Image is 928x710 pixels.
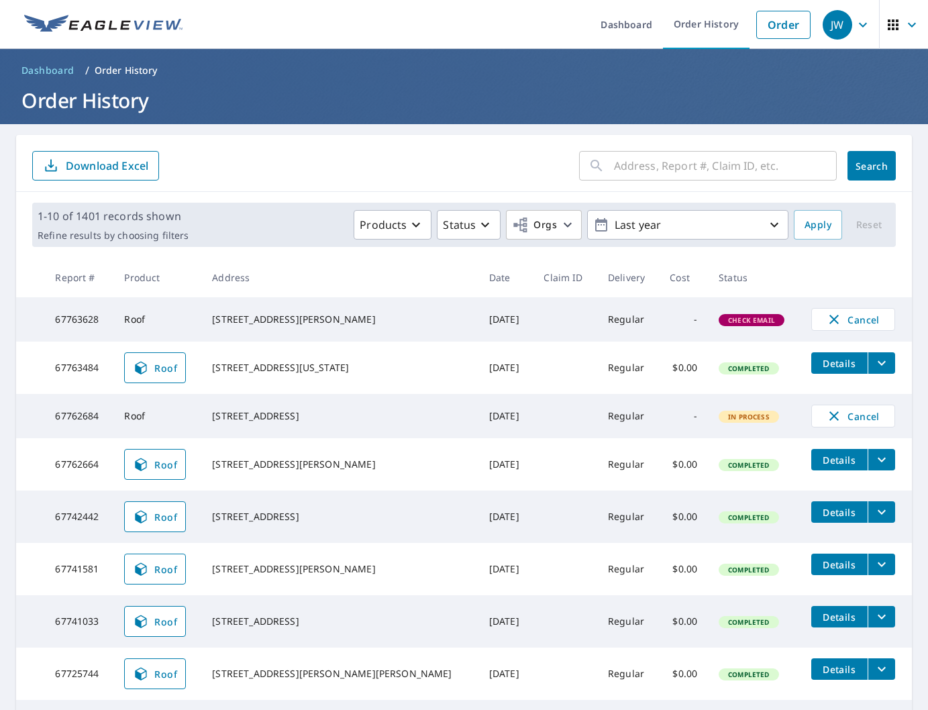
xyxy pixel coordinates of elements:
[478,543,533,595] td: [DATE]
[38,208,189,224] p: 1-10 of 1401 records shown
[44,648,113,700] td: 67725744
[811,449,868,470] button: detailsBtn-67762664
[597,258,659,297] th: Delivery
[597,342,659,394] td: Regular
[44,543,113,595] td: 67741581
[847,151,896,181] button: Search
[659,648,708,700] td: $0.00
[478,258,533,297] th: Date
[212,615,468,628] div: [STREET_ADDRESS]
[720,364,777,373] span: Completed
[819,454,860,466] span: Details
[212,313,468,326] div: [STREET_ADDRESS][PERSON_NAME]
[124,554,186,585] a: Roof
[868,352,895,374] button: filesDropdownBtn-67763484
[614,147,837,185] input: Address, Report #, Claim ID, etc.
[823,10,852,40] div: JW
[38,230,189,242] p: Refine results by choosing filters
[720,513,777,522] span: Completed
[21,64,74,77] span: Dashboard
[124,658,186,689] a: Roof
[794,210,842,240] button: Apply
[437,210,501,240] button: Status
[597,648,659,700] td: Regular
[16,60,80,81] a: Dashboard
[95,64,158,77] p: Order History
[133,456,177,472] span: Roof
[659,297,708,342] td: -
[659,342,708,394] td: $0.00
[805,217,831,234] span: Apply
[212,458,468,471] div: [STREET_ADDRESS][PERSON_NAME]
[868,449,895,470] button: filesDropdownBtn-67762664
[44,438,113,491] td: 67762664
[201,258,478,297] th: Address
[133,561,177,577] span: Roof
[868,501,895,523] button: filesDropdownBtn-67742442
[597,491,659,543] td: Regular
[597,595,659,648] td: Regular
[720,617,777,627] span: Completed
[113,258,201,297] th: Product
[478,342,533,394] td: [DATE]
[720,670,777,679] span: Completed
[811,308,895,331] button: Cancel
[44,595,113,648] td: 67741033
[478,394,533,438] td: [DATE]
[212,667,468,680] div: [STREET_ADDRESS][PERSON_NAME][PERSON_NAME]
[720,412,778,421] span: In Process
[478,297,533,342] td: [DATE]
[124,501,186,532] a: Roof
[113,297,201,342] td: Roof
[597,438,659,491] td: Regular
[212,361,468,374] div: [STREET_ADDRESS][US_STATE]
[478,648,533,700] td: [DATE]
[113,394,201,438] td: Roof
[212,409,468,423] div: [STREET_ADDRESS]
[609,213,766,237] p: Last year
[720,315,783,325] span: Check Email
[659,258,708,297] th: Cost
[16,87,912,114] h1: Order History
[868,658,895,680] button: filesDropdownBtn-67725744
[66,158,148,173] p: Download Excel
[124,606,186,637] a: Roof
[659,438,708,491] td: $0.00
[478,438,533,491] td: [DATE]
[133,613,177,629] span: Roof
[597,297,659,342] td: Regular
[811,554,868,575] button: detailsBtn-67741581
[708,258,800,297] th: Status
[212,510,468,523] div: [STREET_ADDRESS]
[16,60,912,81] nav: breadcrumb
[44,394,113,438] td: 67762684
[124,352,186,383] a: Roof
[597,394,659,438] td: Regular
[44,491,113,543] td: 67742442
[44,297,113,342] td: 67763628
[659,543,708,595] td: $0.00
[659,394,708,438] td: -
[720,460,777,470] span: Completed
[85,62,89,79] li: /
[819,558,860,571] span: Details
[811,606,868,627] button: detailsBtn-67741033
[133,666,177,682] span: Roof
[819,506,860,519] span: Details
[819,357,860,370] span: Details
[124,449,186,480] a: Roof
[811,501,868,523] button: detailsBtn-67742442
[24,15,183,35] img: EV Logo
[756,11,811,39] a: Order
[133,360,177,376] span: Roof
[44,258,113,297] th: Report #
[512,217,557,234] span: Orgs
[858,160,885,172] span: Search
[533,258,597,297] th: Claim ID
[811,405,895,427] button: Cancel
[506,210,582,240] button: Orgs
[133,509,177,525] span: Roof
[360,217,407,233] p: Products
[811,658,868,680] button: detailsBtn-67725744
[720,565,777,574] span: Completed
